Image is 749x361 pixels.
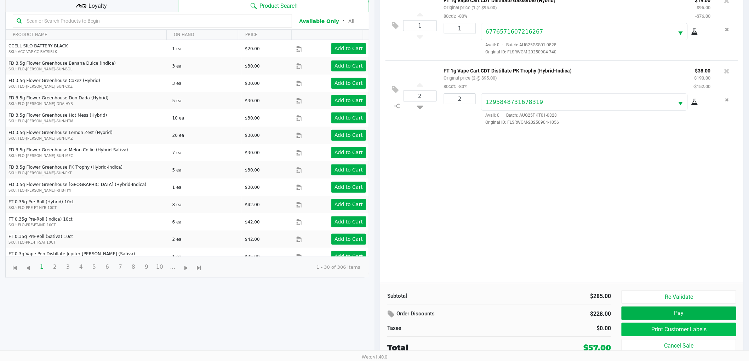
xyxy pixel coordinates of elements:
[331,147,366,158] button: Add to Cart
[331,182,366,193] button: Add to Cart
[6,30,166,40] th: PRODUCT NAME
[8,222,166,228] p: SKU: FLO-PRE-FT-IND.10CT
[331,130,366,141] button: Add to Cart
[694,75,711,81] small: $190.00
[6,40,169,57] td: CCELL SILO BATTERY BLACK
[387,308,533,321] div: Order Discounts
[722,93,732,106] button: Remove the package from the orderLine
[6,161,169,179] td: FD 3.5g Flower Greenhouse PK Trophy (Hybrid-Indica)
[391,101,403,111] inline-svg: Split item qty to new line
[169,161,242,179] td: 5 ea
[22,260,35,273] span: Go to the previous page
[8,136,166,141] p: SKU: FLO-[PERSON_NAME]-SUN-LMZ
[8,260,22,273] span: Go to the first page
[481,113,557,118] span: Avail: 0 Batch: AUG25PKT01-0828
[260,2,298,10] span: Product Search
[481,42,557,47] span: Avail: 0 Batch: AUG25GSS01-0828
[6,30,369,257] div: Data table
[481,119,711,126] span: Original ID: FLSRWGM-20250904-1056
[245,98,260,103] span: $30.00
[169,109,242,127] td: 10 ea
[622,339,736,353] button: Cancel Sale
[169,144,242,161] td: 7 ea
[212,264,360,271] kendo-pager-info: 1 - 30 of 306 items
[500,42,507,47] span: ·
[245,116,260,121] span: $30.00
[245,150,260,155] span: $30.00
[6,196,169,213] td: FT 0.35g Pre-Roll (Hybrid) 10ct
[444,84,468,89] small: 80cdt:
[6,57,169,75] td: FD 3.5g Flower Greenhouse Banana Dulce (Indica)
[6,179,169,196] td: FD 3.5g Flower Greenhouse [GEOGRAPHIC_DATA] (Hybrid-Indica)
[331,95,366,106] button: Add to Cart
[697,5,711,10] small: $95.00
[331,251,366,262] button: Add to Cart
[622,323,736,336] button: Print Customer Labels
[245,133,260,138] span: $30.00
[486,28,543,35] span: 6776571607216267
[339,18,348,24] span: ᛫
[6,109,169,127] td: FD 3.5g Flower Greenhouse Hot Mess (Hybrid)
[696,13,711,19] small: -$76.00
[622,307,736,320] button: Pay
[169,75,242,92] td: 3 ea
[8,118,166,124] p: SKU: FLO-[PERSON_NAME]-SUN-HTM
[693,84,711,89] small: -$152.00
[544,308,611,320] div: $228.00
[238,30,291,40] th: PRICE
[722,23,732,36] button: Remove the package from the orderLine
[335,150,363,155] app-button-loader: Add to Cart
[74,260,88,274] span: Page 4
[8,49,166,54] p: SKU: ACC-VAP-CC-BATSIBLK
[387,342,530,354] div: Total
[169,231,242,248] td: 2 ea
[6,92,169,109] td: FD 3.5g Flower Greenhouse Don Dada (Hybrid)
[48,260,62,274] span: Page 2
[335,115,363,121] app-button-loader: Add to Cart
[245,254,260,259] span: $35.00
[8,84,166,89] p: SKU: FLO-[PERSON_NAME]-SUN-CKZ
[348,18,354,25] button: All
[87,260,101,274] span: Page 5
[504,324,611,333] div: $0.00
[500,113,507,118] span: ·
[583,342,611,354] div: $57.00
[245,220,260,225] span: $42.00
[8,170,166,176] p: SKU: FLO-[PERSON_NAME]-SUN-PKT
[335,80,363,86] app-button-loader: Add to Cart
[335,219,363,225] app-button-loader: Add to Cart
[335,46,363,51] app-button-loader: Add to Cart
[169,248,242,265] td: 1 ea
[481,49,711,55] span: Original ID: FLSRWGM-20250904-740
[335,184,363,190] app-button-loader: Add to Cart
[169,40,242,57] td: 1 ea
[153,260,166,274] span: Page 10
[331,112,366,123] button: Add to Cart
[169,213,242,231] td: 6 ea
[127,260,140,274] span: Page 8
[140,260,153,274] span: Page 9
[8,153,166,158] p: SKU: FLO-[PERSON_NAME]-SUN-MEC
[674,94,687,110] button: Select
[362,354,387,360] span: Web: v1.40.0
[335,236,363,242] app-button-loader: Add to Cart
[11,264,20,273] span: Go to the first page
[331,234,366,245] button: Add to Cart
[331,60,366,71] button: Add to Cart
[8,205,166,210] p: SKU: FLO-PRE-FT-HYB.10CT
[6,127,169,144] td: FD 3.5g Flower Greenhouse Lemon Zest (Hybrid)
[335,63,363,69] app-button-loader: Add to Cart
[444,66,682,74] p: FT 1g Vape Cart CDT Distillate PK Trophy (Hybrid-Indica)
[245,81,260,86] span: $30.00
[24,16,288,26] input: Scan or Search Products to Begin
[245,46,260,51] span: $20.00
[444,75,497,81] small: Original price (2 @ $95.00)
[444,13,468,19] small: 80cdt:
[8,188,166,193] p: SKU: FLO-[PERSON_NAME]-RHB-HYI
[182,264,191,273] span: Go to the next page
[166,30,238,40] th: ON HAND
[169,179,242,196] td: 1 ea
[331,164,366,175] button: Add to Cart
[6,75,169,92] td: FD 3.5g Flower Greenhouse Cakez (Hybrid)
[335,132,363,138] app-button-loader: Add to Cart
